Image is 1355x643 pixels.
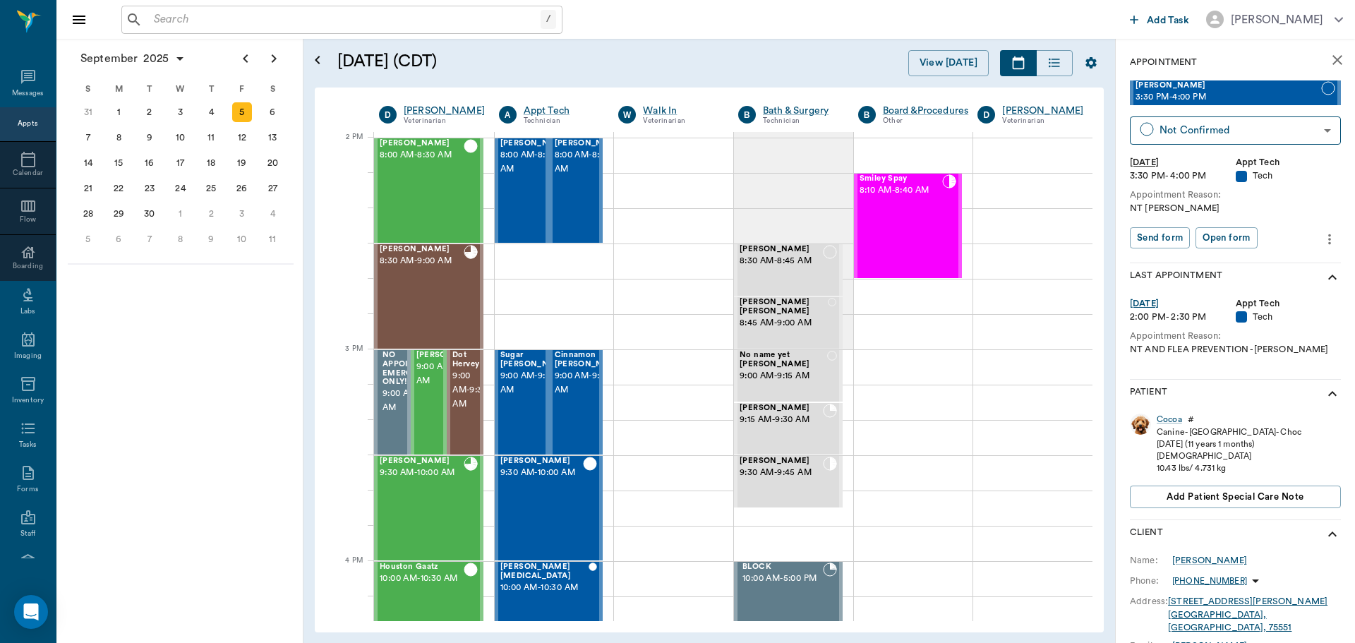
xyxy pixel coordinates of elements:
[78,102,98,122] div: Sunday, August 31, 2025
[500,581,589,595] span: 10:00 AM - 10:30 AM
[858,106,876,124] div: B
[411,349,447,455] div: CHECKED_OUT, 9:00 AM - 9:30 AM
[380,148,464,162] span: 8:00 AM - 8:30 AM
[524,115,598,127] div: Technician
[883,104,969,118] a: Board &Procedures
[263,153,282,173] div: Saturday, September 20, 2025
[500,369,571,397] span: 9:00 AM - 9:30 AM
[65,6,93,34] button: Close drawer
[140,49,171,68] span: 2025
[1002,115,1083,127] div: Veterinarian
[109,153,128,173] div: Monday, September 15, 2025
[148,10,541,30] input: Search
[380,466,464,480] span: 9:30 AM - 10:00 AM
[201,153,221,173] div: Thursday, September 18, 2025
[500,139,571,148] span: [PERSON_NAME]
[140,153,159,173] div: Tuesday, September 16, 2025
[14,351,42,361] div: Imaging
[1157,450,1301,462] div: [DEMOGRAPHIC_DATA]
[374,138,483,244] div: CHECKED_OUT, 8:00 AM - 8:30 AM
[742,572,823,586] span: 10:00 AM - 5:00 PM
[524,104,598,118] a: Appt Tech
[109,128,128,148] div: Monday, September 8, 2025
[740,404,823,413] span: [PERSON_NAME]
[1196,227,1257,249] button: Open form
[379,106,397,124] div: D
[740,245,823,254] span: [PERSON_NAME]
[19,440,37,450] div: Tasks
[109,179,128,198] div: Monday, September 22, 2025
[171,204,191,224] div: Wednesday, October 1, 2025
[500,563,589,581] span: [PERSON_NAME][MEDICAL_DATA]
[1130,188,1341,202] div: Appointment Reason:
[1172,554,1247,567] div: [PERSON_NAME]
[1160,122,1318,138] div: Not Confirmed
[1157,426,1301,438] div: Canine - [GEOGRAPHIC_DATA] - Choc
[549,138,603,244] div: CHECKED_OUT, 8:00 AM - 8:30 AM
[171,179,191,198] div: Wednesday, September 24, 2025
[1236,311,1342,324] div: Tech
[140,128,159,148] div: Tuesday, September 9, 2025
[883,115,969,127] div: Other
[1231,11,1323,28] div: [PERSON_NAME]
[495,455,603,561] div: CHECKED_OUT, 9:30 AM - 10:00 AM
[1130,414,1151,435] img: Profile Image
[140,229,159,249] div: Tuesday, October 7, 2025
[309,33,326,88] button: Open calendar
[140,102,159,122] div: Tuesday, September 2, 2025
[171,229,191,249] div: Wednesday, October 8, 2025
[1002,104,1083,118] div: [PERSON_NAME]
[73,44,193,73] button: September2025
[380,139,464,148] span: [PERSON_NAME]
[78,49,140,68] span: September
[78,229,98,249] div: Sunday, October 5, 2025
[201,128,221,148] div: Thursday, September 11, 2025
[1324,269,1341,286] svg: show more
[1157,414,1182,426] a: Cocoa
[1130,575,1172,587] div: Phone:
[374,349,411,455] div: BOOKED, 9:00 AM - 9:30 AM
[742,563,823,572] span: BLOCK
[12,88,44,99] div: Messages
[380,563,464,572] span: Houston Gaatz
[1318,227,1341,251] button: more
[263,128,282,148] div: Saturday, September 13, 2025
[374,455,483,561] div: READY_TO_CHECKOUT, 9:30 AM - 10:00 AM
[555,148,625,176] span: 8:00 AM - 8:30 AM
[1236,297,1342,311] div: Appt Tech
[380,457,464,466] span: [PERSON_NAME]
[232,128,252,148] div: Friday, September 12, 2025
[171,153,191,173] div: Wednesday, September 17, 2025
[1167,489,1303,505] span: Add patient Special Care Note
[740,351,827,369] span: No name yet [PERSON_NAME]
[140,179,159,198] div: Tuesday, September 23, 2025
[404,104,485,118] div: [PERSON_NAME]
[109,102,128,122] div: Monday, September 1, 2025
[643,104,717,118] div: Walk In
[232,102,252,122] div: Today, Friday, September 5, 2025
[447,349,483,455] div: CHECKED_OUT, 9:00 AM - 9:30 AM
[908,50,989,76] button: View [DATE]
[740,298,828,316] span: [PERSON_NAME] [PERSON_NAME]
[20,529,35,539] div: Staff
[763,104,837,118] a: Bath & Surgery
[740,369,827,383] span: 9:00 AM - 9:15 AM
[416,360,487,388] span: 9:00 AM - 9:30 AM
[232,204,252,224] div: Friday, October 3, 2025
[380,254,464,268] span: 8:30 AM - 9:00 AM
[643,115,717,127] div: Veterinarian
[14,595,48,629] div: Open Intercom Messenger
[1136,90,1321,104] span: 3:30 PM - 4:00 PM
[326,130,363,165] div: 2 PM
[18,119,37,129] div: Appts
[201,229,221,249] div: Thursday, October 9, 2025
[20,306,35,317] div: Labs
[1324,526,1341,543] svg: show more
[201,179,221,198] div: Thursday, September 25, 2025
[232,229,252,249] div: Friday, October 10, 2025
[860,184,943,198] span: 8:10 AM - 8:40 AM
[495,349,549,455] div: CHECKED_OUT, 9:00 AM - 9:30 AM
[165,78,196,100] div: W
